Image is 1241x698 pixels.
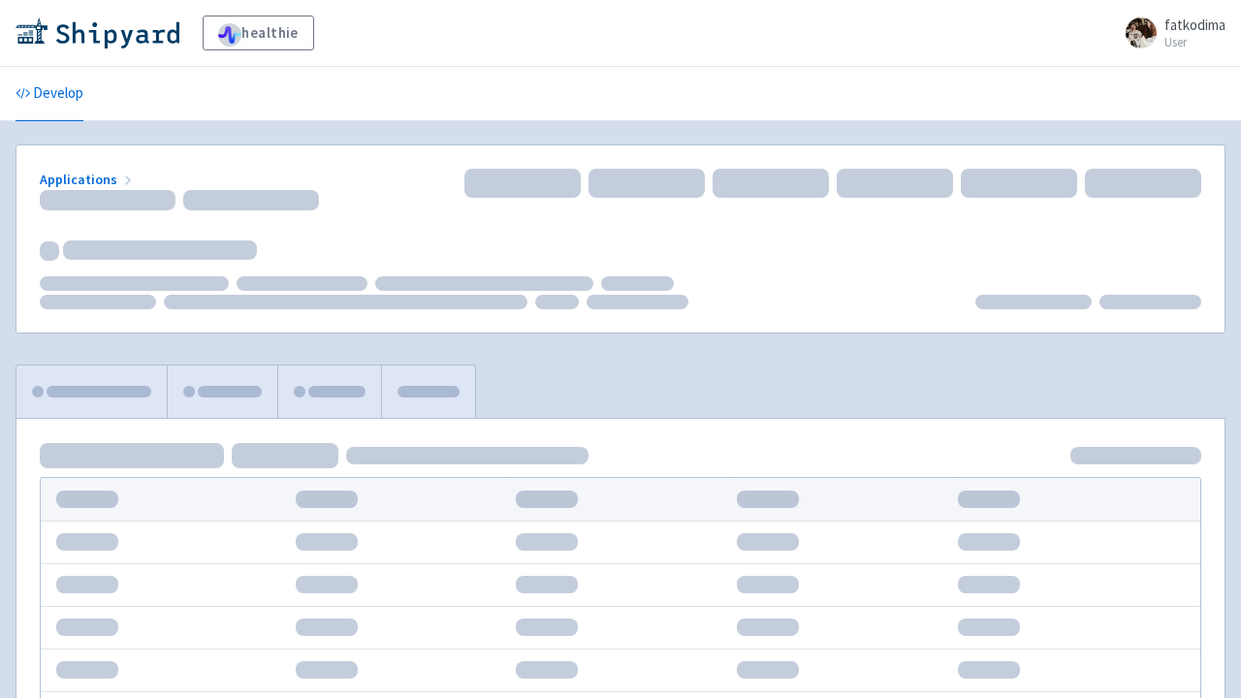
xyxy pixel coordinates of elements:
[16,67,83,121] a: Develop
[16,17,179,48] img: Shipyard logo
[1114,17,1225,48] a: fatkodima User
[1164,36,1225,48] small: User
[40,171,136,188] a: Applications
[203,16,314,50] a: healthie
[1164,16,1225,34] span: fatkodima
